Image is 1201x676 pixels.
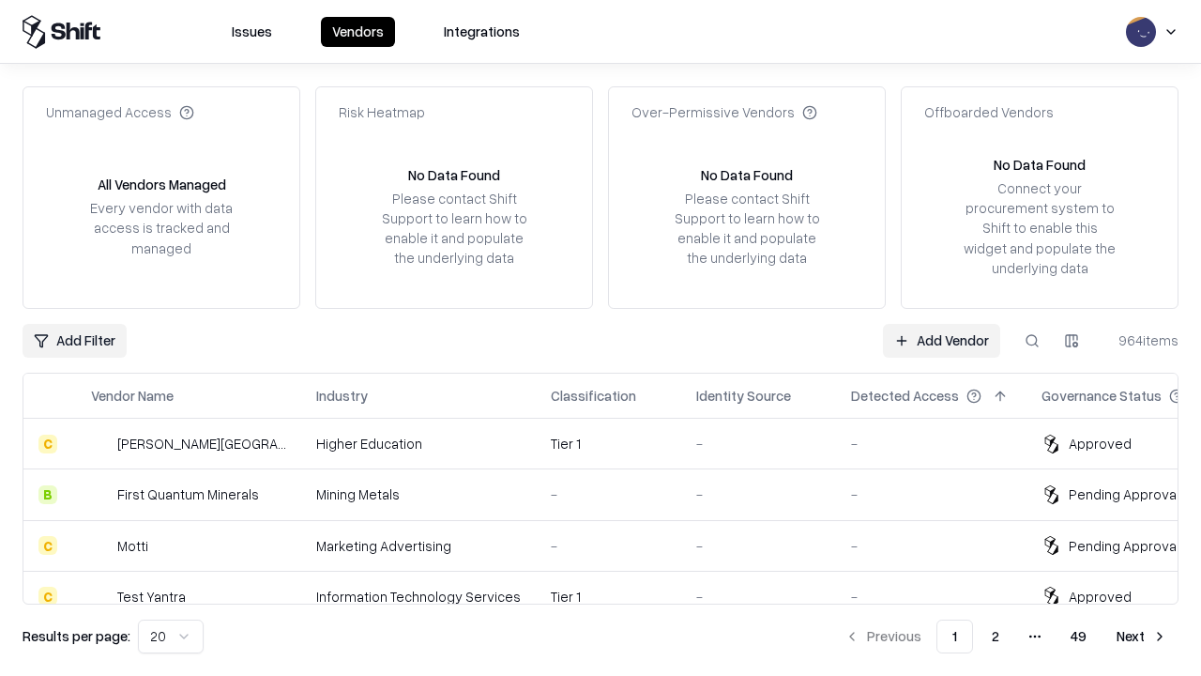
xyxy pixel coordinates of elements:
[696,484,821,504] div: -
[936,620,973,653] button: 1
[98,175,226,194] div: All Vendors Managed
[408,165,500,185] div: No Data Found
[1069,536,1179,556] div: Pending Approval
[1056,620,1102,653] button: 49
[851,536,1011,556] div: -
[84,198,239,257] div: Every vendor with data access is tracked and managed
[38,485,57,504] div: B
[701,165,793,185] div: No Data Found
[551,536,666,556] div: -
[91,435,110,453] img: Reichman University
[851,484,1011,504] div: -
[924,102,1054,122] div: Offboarded Vendors
[23,626,130,646] p: Results per page:
[1069,434,1132,453] div: Approved
[316,484,521,504] div: Mining Metals
[91,386,174,406] div: Vendor Name
[376,189,532,269] div: Please contact Shift Support to learn how to enable it and populate the underlying data
[23,324,127,358] button: Add Filter
[117,536,148,556] div: Motti
[1069,587,1132,607] div: Approved
[1105,620,1178,653] button: Next
[117,434,286,453] div: [PERSON_NAME][GEOGRAPHIC_DATA]
[433,17,531,47] button: Integrations
[696,587,821,607] div: -
[117,484,259,504] div: First Quantum Minerals
[1103,330,1178,350] div: 964 items
[38,435,57,453] div: C
[339,102,425,122] div: Risk Heatmap
[669,189,825,269] div: Please contact Shift Support to learn how to enable it and populate the underlying data
[551,434,666,453] div: Tier 1
[551,587,666,607] div: Tier 1
[962,178,1117,278] div: Connect your procurement system to Shift to enable this widget and populate the underlying data
[851,386,959,406] div: Detected Access
[977,620,1014,653] button: 2
[316,434,521,453] div: Higher Education
[316,587,521,607] div: Information Technology Services
[696,434,821,453] div: -
[851,434,1011,453] div: -
[551,386,636,406] div: Classification
[1041,386,1162,406] div: Governance Status
[1069,484,1179,504] div: Pending Approval
[631,102,817,122] div: Over-Permissive Vendors
[91,485,110,504] img: First Quantum Minerals
[883,324,1000,358] a: Add Vendor
[551,484,666,504] div: -
[696,536,821,556] div: -
[91,587,110,606] img: Test Yantra
[316,386,368,406] div: Industry
[220,17,283,47] button: Issues
[46,102,194,122] div: Unmanaged Access
[851,587,1011,607] div: -
[321,17,395,47] button: Vendors
[833,620,1178,653] nav: pagination
[117,587,186,607] div: Test Yantra
[91,536,110,555] img: Motti
[994,155,1086,175] div: No Data Found
[316,536,521,556] div: Marketing Advertising
[38,536,57,555] div: C
[696,386,791,406] div: Identity Source
[38,587,57,606] div: C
